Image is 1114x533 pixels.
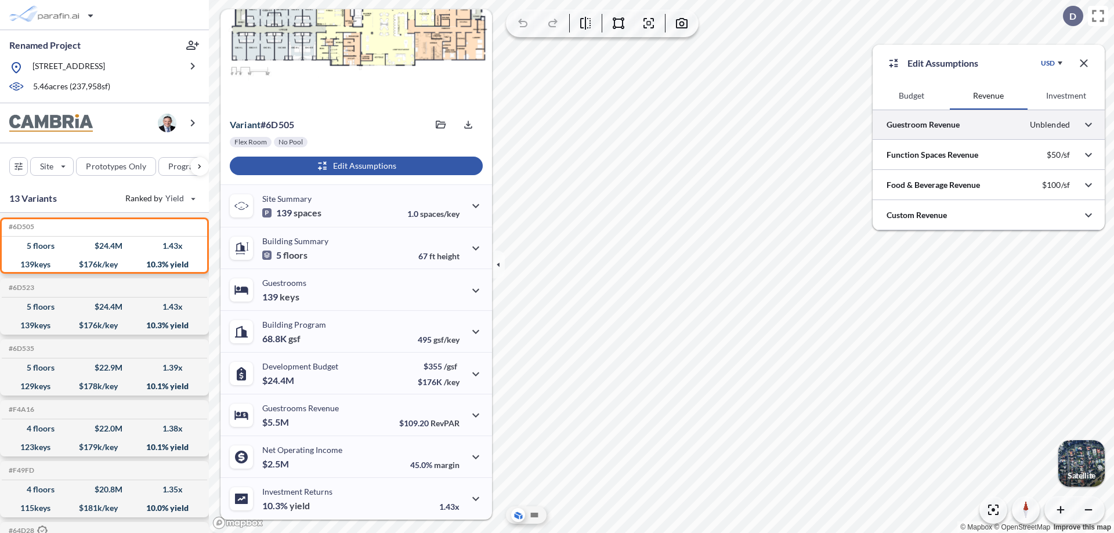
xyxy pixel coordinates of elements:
p: 68.8K [262,333,301,345]
img: user logo [158,114,176,132]
p: $109.20 [399,418,460,428]
p: $24.4M [262,375,296,386]
span: height [437,251,460,261]
p: Site Summary [262,194,312,204]
span: ft [429,251,435,261]
p: Renamed Project [9,39,81,52]
p: 139 [262,207,321,219]
button: Aerial View [511,508,525,522]
img: Switcher Image [1058,440,1105,487]
span: gsf/key [433,335,460,345]
h5: Click to copy the code [6,284,34,292]
p: Satellite [1068,471,1095,480]
p: Development Budget [262,361,338,371]
button: Budget [873,82,950,110]
p: Building Program [262,320,326,329]
span: RevPAR [431,418,460,428]
p: $5.5M [262,416,291,428]
p: 13 Variants [9,191,57,205]
span: floors [283,249,308,261]
p: 10.3% [262,500,310,512]
p: Building Summary [262,236,328,246]
button: Site Plan [527,508,541,522]
button: Site [30,157,74,176]
p: $100/sf [1042,180,1070,190]
span: Variant [230,119,261,130]
p: Net Operating Income [262,445,342,455]
button: Ranked by Yield [116,189,203,208]
p: $176K [418,377,460,387]
p: Guestrooms Revenue [262,403,339,413]
button: Investment [1028,82,1105,110]
p: Program [168,161,201,172]
p: 5 [262,249,308,261]
p: D [1069,11,1076,21]
button: Prototypes Only [76,157,156,176]
p: Site [40,161,53,172]
h5: Click to copy the code [6,345,34,353]
p: 1.43x [439,502,460,512]
a: OpenStreetMap [994,523,1050,531]
span: Yield [165,193,185,204]
p: 495 [418,335,460,345]
div: USD [1041,59,1055,68]
p: Food & Beverage Revenue [887,179,980,191]
a: Mapbox [960,523,992,531]
button: Revenue [950,82,1027,110]
p: No Pool [278,137,303,147]
p: [STREET_ADDRESS] [32,60,105,75]
p: Guestrooms [262,278,306,288]
p: 1.0 [407,209,460,219]
p: Edit Assumptions [907,56,978,70]
h5: Click to copy the code [6,405,34,414]
p: Custom Revenue [887,209,947,221]
span: /key [444,377,460,387]
p: $355 [418,361,460,371]
p: 139 [262,291,299,303]
h5: Click to copy the code [6,223,34,231]
button: Switcher ImageSatellite [1058,440,1105,487]
a: Mapbox homepage [212,516,263,530]
span: spaces [294,207,321,219]
span: spaces/key [420,209,460,219]
button: Program [158,157,221,176]
p: # 6d505 [230,119,294,130]
p: 67 [418,251,460,261]
p: $50/sf [1047,150,1070,160]
span: keys [280,291,299,303]
p: Prototypes Only [86,161,146,172]
span: gsf [288,333,301,345]
h5: Click to copy the code [6,466,34,474]
p: Flex Room [234,137,267,147]
button: Edit Assumptions [230,157,483,175]
span: /gsf [444,361,457,371]
p: 45.0% [410,460,460,470]
a: Improve this map [1054,523,1111,531]
span: yield [290,500,310,512]
span: margin [434,460,460,470]
p: $2.5M [262,458,291,470]
p: Function Spaces Revenue [887,149,978,161]
p: 5.46 acres ( 237,958 sf) [33,81,110,93]
img: BrandImage [9,114,93,132]
p: Investment Returns [262,487,332,496]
